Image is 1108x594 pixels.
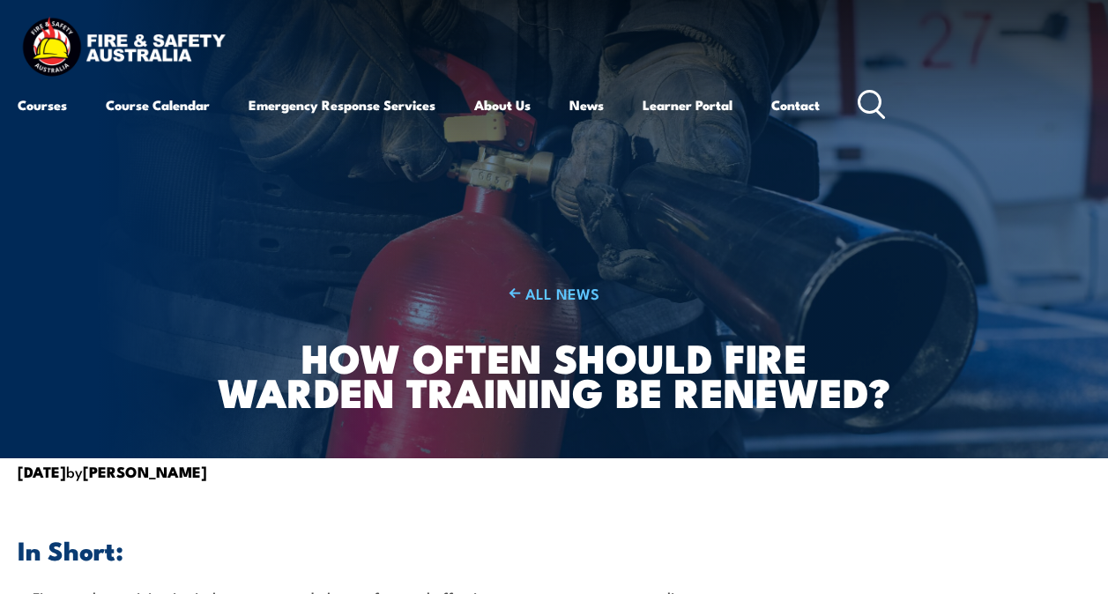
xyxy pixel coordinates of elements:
[643,84,732,126] a: Learner Portal
[18,460,207,482] span: by
[207,339,901,408] h1: How Often Should Fire Warden Training Be Renewed?
[18,530,123,569] span: In Short:
[474,84,531,126] a: About Us
[18,84,67,126] a: Courses
[106,84,210,126] a: Course Calendar
[249,84,435,126] a: Emergency Response Services
[83,460,207,483] strong: [PERSON_NAME]
[569,84,604,126] a: News
[771,84,820,126] a: Contact
[18,460,66,483] strong: [DATE]
[207,283,901,303] a: ALL NEWS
